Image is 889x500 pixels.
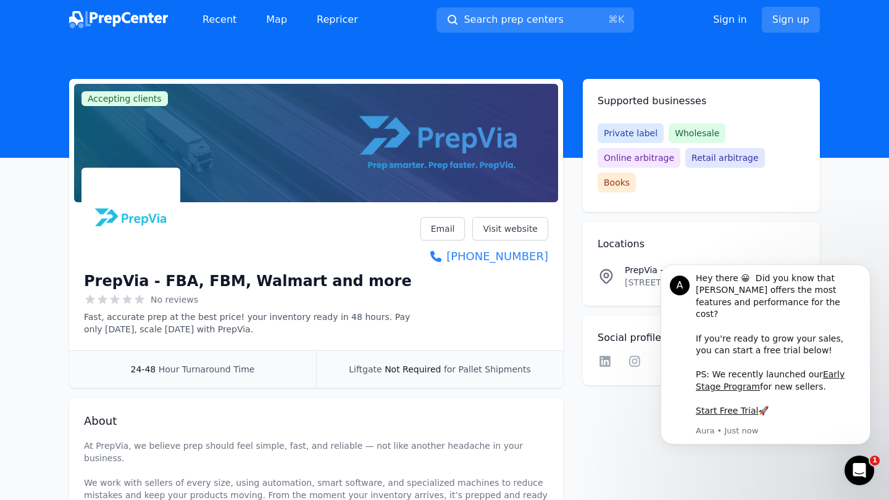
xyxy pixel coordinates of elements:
a: Map [256,7,297,32]
a: Visit website [472,217,548,240]
a: Sign up [762,7,820,33]
h1: PrepVia - FBA, FBM, Walmart and more [84,271,412,291]
span: Books [598,173,636,192]
span: Hour Turnaround Time [159,364,255,374]
a: Repricer [307,7,368,32]
span: No reviews [151,293,198,306]
a: Email [420,217,465,240]
h2: About [84,412,548,430]
kbd: ⌘ [608,14,618,25]
span: Retail arbitrage [685,148,764,168]
span: 24-48 [131,364,156,374]
span: Not Required [385,364,441,374]
h2: Locations [598,237,805,252]
span: 1 [870,456,880,465]
a: [PHONE_NUMBER] [420,248,548,265]
button: Search prep centers⌘K [436,7,634,33]
span: for Pallet Shipments [444,364,531,374]
iframe: Intercom notifications message [642,258,889,467]
iframe: Intercom live chat [845,456,874,485]
p: [STREET_ADDRESS][US_STATE] [625,276,761,289]
span: Liftgate [349,364,382,374]
span: Private label [598,123,664,143]
p: PrepVia - FBA, FBM, Walmart and more Location [625,264,761,276]
span: Online arbitrage [598,148,680,168]
kbd: K [618,14,625,25]
span: Search prep centers [464,12,563,27]
h2: Supported businesses [598,94,805,109]
a: Sign in [713,12,747,27]
img: PrepCenter [69,11,168,28]
h2: Social profiles [598,330,805,345]
img: PrepVia - FBA, FBM, Walmart and more [84,170,178,264]
a: Recent [193,7,246,32]
span: Accepting clients [81,91,168,106]
span: Wholesale [669,123,725,143]
p: Fast, accurate prep at the best price! your inventory ready in 48 hours. Pay only [DATE], scale [... [84,311,420,335]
